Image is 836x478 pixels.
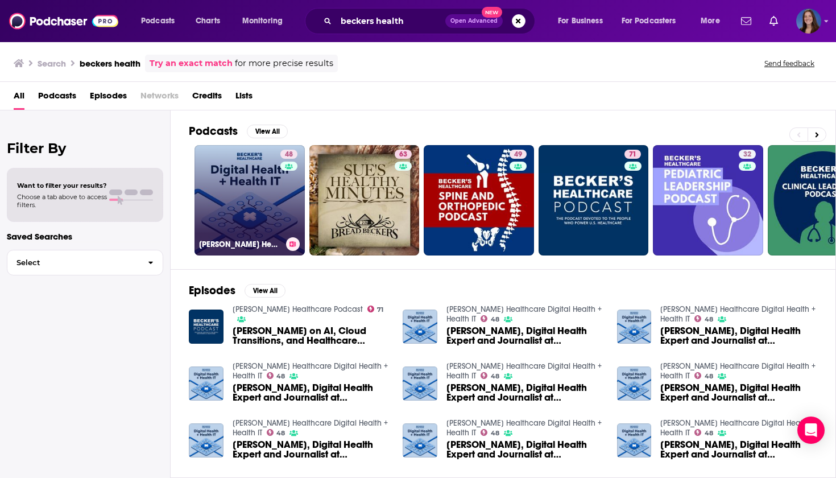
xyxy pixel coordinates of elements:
a: Becker’s Healthcare Digital Health + Health IT [446,418,602,438]
span: [PERSON_NAME], Digital Health Expert and Journalist at [PERSON_NAME] Healthcare [446,326,603,345]
h2: Episodes [189,283,235,298]
span: Monitoring [242,13,283,29]
button: Select [7,250,163,275]
h2: Filter By [7,140,163,156]
img: Katie Adams, Digital Health Expert and Journalist at Becker’s Healthcare [617,366,652,401]
a: Becker’s Healthcare Podcast [233,304,363,314]
button: View All [247,125,288,138]
span: 71 [377,307,383,312]
span: 49 [514,149,522,160]
a: 49 [424,145,534,256]
span: [PERSON_NAME], Digital Health Expert and Journalist at [PERSON_NAME] Healthcare [660,383,817,402]
a: Show notifications dropdown [765,11,783,31]
button: View All [245,284,285,298]
a: Lists [235,86,253,110]
a: Laura Dyrda on AI, Cloud Transitions, and Healthcare Partnerships: Insights from Becker’s Health ... [189,310,224,344]
a: Katie Adams, Digital Health Expert and Journalist at Becker’s Healthcare [446,326,603,345]
img: Podchaser - Follow, Share and Rate Podcasts [9,10,118,32]
span: 48 [705,374,713,379]
span: New [482,7,502,18]
span: [PERSON_NAME], Digital Health Expert and Journalist at [PERSON_NAME] Healthcare [446,383,603,402]
a: Becker’s Healthcare Digital Health + Health IT [660,418,816,438]
a: 71 [624,150,641,159]
span: 48 [491,374,499,379]
a: Becker’s Healthcare Digital Health + Health IT [446,361,602,381]
span: 48 [705,317,713,322]
img: Katie Adams, Digital Health Expert and Journalist at Becker’s Healthcare [403,310,437,344]
span: 48 [705,431,713,436]
a: Katie Adams, Digital Health Expert and Journalist at Becker’s Healthcare [660,440,817,459]
span: 48 [276,431,285,436]
span: Choose a tab above to access filters. [17,193,107,209]
span: Charts [196,13,220,29]
a: Laura Dyrda on AI, Cloud Transitions, and Healthcare Partnerships: Insights from Becker’s Health ... [233,326,390,345]
a: Show notifications dropdown [736,11,756,31]
img: User Profile [796,9,821,34]
h3: beckers health [80,58,140,69]
span: Want to filter your results? [17,182,107,189]
span: 48 [285,149,293,160]
button: open menu [693,12,734,30]
button: Show profile menu [796,9,821,34]
span: Open Advanced [450,18,498,24]
img: Katie Adams, Digital Health Expert and Journalist at Becker’s Healthcare [617,423,652,458]
img: Katie Adams, Digital Health Expert and Journalist at Becker’s Healthcare [617,310,652,344]
h3: [PERSON_NAME] Healthcare Digital Health + Health IT [199,240,282,249]
span: 48 [276,374,285,379]
a: Becker’s Healthcare Digital Health + Health IT [233,361,388,381]
a: Try an exact match [150,57,233,70]
a: Katie Adams, Digital Health Expert and Journalist at Becker’s Healthcare [446,383,603,402]
a: 48 [694,372,713,379]
span: Credits [192,86,222,110]
a: 48 [280,150,297,159]
span: 48 [491,431,499,436]
span: For Podcasters [622,13,676,29]
a: 48 [481,429,499,436]
button: open menu [614,12,693,30]
span: [PERSON_NAME], Digital Health Expert and Journalist at [PERSON_NAME] Healthcare [446,440,603,459]
a: Episodes [90,86,127,110]
a: 48 [694,315,713,322]
a: Katie Adams, Digital Health Expert and Journalist at Becker’s Healthcare [189,366,224,401]
img: Katie Adams, Digital Health Expert and Journalist at Becker’s Healthcare [403,366,437,401]
span: Podcasts [141,13,175,29]
span: [PERSON_NAME], Digital Health Expert and Journalist at [PERSON_NAME] Healthcare [660,440,817,459]
span: All [14,86,24,110]
button: Send feedback [761,59,818,68]
span: for more precise results [235,57,333,70]
img: Katie Adams, Digital Health Expert and Journalist at Becker’s Healthcare [403,423,437,458]
a: 63 [395,150,412,159]
span: [PERSON_NAME] on AI, Cloud Transitions, and Healthcare Partnerships: Insights from [PERSON_NAME] ... [233,326,390,345]
a: 48[PERSON_NAME] Healthcare Digital Health + Health IT [194,145,305,256]
button: open menu [133,12,189,30]
a: 32 [739,150,756,159]
span: 71 [629,149,636,160]
div: Search podcasts, credits, & more... [316,8,546,34]
span: Networks [140,86,179,110]
span: 32 [743,149,751,160]
h2: Podcasts [189,124,238,138]
a: Becker’s Healthcare Digital Health + Health IT [446,304,602,324]
a: EpisodesView All [189,283,285,298]
a: Becker’s Healthcare Digital Health + Health IT [233,418,388,438]
span: 48 [491,317,499,322]
a: 49 [510,150,527,159]
a: Charts [188,12,227,30]
button: open menu [234,12,297,30]
h3: Search [38,58,66,69]
a: Katie Adams, Digital Health Expert and Journalist at Becker’s Healthcare [660,383,817,402]
a: 48 [481,372,499,379]
img: Katie Adams, Digital Health Expert and Journalist at Becker’s Healthcare [189,423,224,458]
a: 71 [539,145,649,256]
a: Podcasts [38,86,76,110]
